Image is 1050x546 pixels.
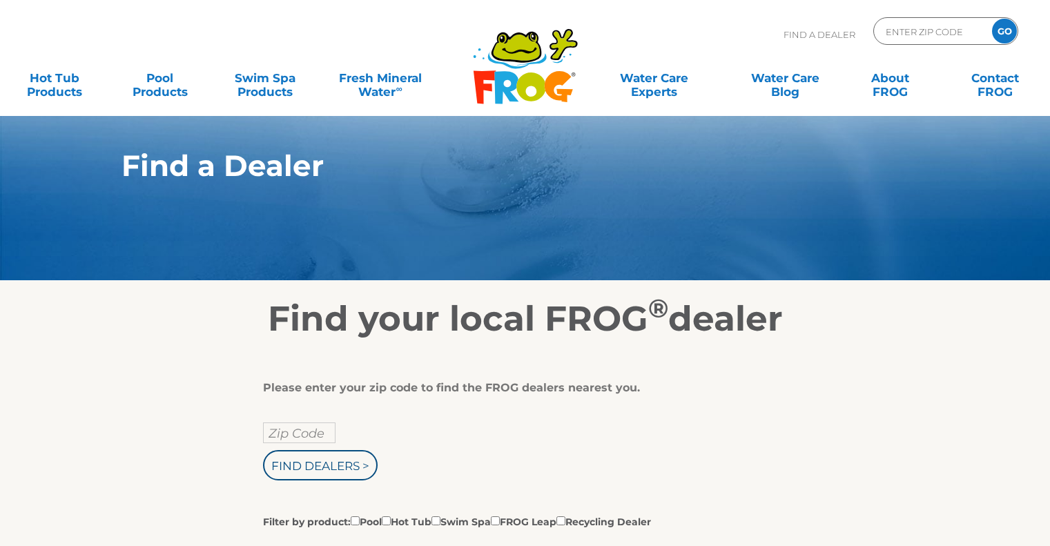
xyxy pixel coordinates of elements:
[263,381,777,395] div: Please enter your zip code to find the FROG dealers nearest you.
[648,293,668,324] sup: ®
[121,149,865,182] h1: Find a Dealer
[263,514,651,529] label: Filter by product: Pool Hot Tub Swim Spa FROG Leap Recycling Dealer
[14,64,95,92] a: Hot TubProducts
[849,64,931,92] a: AboutFROG
[556,516,565,525] input: Filter by product:PoolHot TubSwim SpaFROG LeapRecycling Dealer
[884,21,978,41] input: Zip Code Form
[491,516,500,525] input: Filter by product:PoolHot TubSwim SpaFROG LeapRecycling Dealer
[744,64,826,92] a: Water CareBlog
[329,64,431,92] a: Fresh MineralWater∞
[224,64,306,92] a: Swim SpaProducts
[396,84,402,94] sup: ∞
[992,19,1017,43] input: GO
[955,64,1036,92] a: ContactFROG
[382,516,391,525] input: Filter by product:PoolHot TubSwim SpaFROG LeapRecycling Dealer
[351,516,360,525] input: Filter by product:PoolHot TubSwim SpaFROG LeapRecycling Dealer
[101,298,950,340] h2: Find your local FROG dealer
[784,17,855,52] p: Find A Dealer
[263,450,378,480] input: Find Dealers >
[587,64,721,92] a: Water CareExperts
[119,64,200,92] a: PoolProducts
[431,516,440,525] input: Filter by product:PoolHot TubSwim SpaFROG LeapRecycling Dealer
